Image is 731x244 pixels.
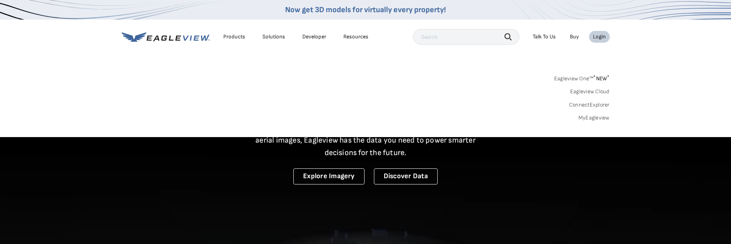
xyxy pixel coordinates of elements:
[570,33,579,40] a: Buy
[223,33,245,40] div: Products
[593,33,606,40] div: Login
[554,73,610,82] a: Eagleview One™*NEW*
[246,121,485,159] p: A new era starts here. Built on more than 3.5 billion high-resolution aerial images, Eagleview ha...
[413,29,519,45] input: Search
[374,168,438,184] a: Discover Data
[593,75,609,82] span: NEW
[343,33,368,40] div: Resources
[578,114,610,121] a: MyEagleview
[262,33,285,40] div: Solutions
[302,33,326,40] a: Developer
[569,101,610,108] a: ConnectExplorer
[533,33,556,40] div: Talk To Us
[570,88,610,95] a: Eagleview Cloud
[285,5,446,14] a: Now get 3D models for virtually every property!
[293,168,365,184] a: Explore Imagery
